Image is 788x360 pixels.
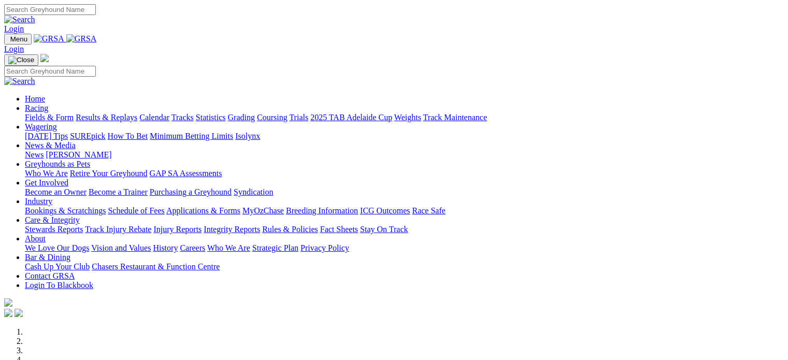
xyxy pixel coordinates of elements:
a: Login To Blackbook [25,281,93,290]
div: Industry [25,206,784,215]
img: Search [4,77,35,86]
a: Statistics [196,113,226,122]
a: Fact Sheets [320,225,358,234]
a: How To Bet [108,132,148,140]
a: 2025 TAB Adelaide Cup [310,113,392,122]
a: Contact GRSA [25,271,75,280]
a: Cash Up Your Club [25,262,90,271]
a: Race Safe [412,206,445,215]
a: Wagering [25,122,57,131]
a: We Love Our Dogs [25,243,89,252]
img: twitter.svg [15,309,23,317]
a: Bookings & Scratchings [25,206,106,215]
a: Vision and Values [91,243,151,252]
a: Careers [180,243,205,252]
a: Purchasing a Greyhound [150,188,232,196]
a: Greyhounds as Pets [25,160,90,168]
div: About [25,243,784,253]
a: Track Injury Rebate [85,225,151,234]
a: Stewards Reports [25,225,83,234]
a: Results & Replays [76,113,137,122]
img: facebook.svg [4,309,12,317]
a: Syndication [234,188,273,196]
a: MyOzChase [242,206,284,215]
a: Minimum Betting Limits [150,132,233,140]
a: Grading [228,113,255,122]
a: Bar & Dining [25,253,70,262]
a: GAP SA Assessments [150,169,222,178]
a: Trials [289,113,308,122]
a: Rules & Policies [262,225,318,234]
a: Fields & Form [25,113,74,122]
div: Wagering [25,132,784,141]
a: Applications & Forms [166,206,240,215]
a: Integrity Reports [204,225,260,234]
a: Become a Trainer [89,188,148,196]
a: Who We Are [207,243,250,252]
a: Login [4,45,24,53]
a: ICG Outcomes [360,206,410,215]
img: GRSA [66,34,97,44]
a: Login [4,24,24,33]
div: Racing [25,113,784,122]
a: Track Maintenance [423,113,487,122]
img: logo-grsa-white.png [40,54,49,62]
img: logo-grsa-white.png [4,298,12,307]
a: Industry [25,197,52,206]
button: Toggle navigation [4,34,32,45]
input: Search [4,4,96,15]
a: Weights [394,113,421,122]
div: Care & Integrity [25,225,784,234]
input: Search [4,66,96,77]
img: Search [4,15,35,24]
a: Home [25,94,45,103]
a: News & Media [25,141,76,150]
a: Get Involved [25,178,68,187]
span: Menu [10,35,27,43]
a: [DATE] Tips [25,132,68,140]
img: Close [8,56,34,64]
a: History [153,243,178,252]
a: Tracks [171,113,194,122]
div: Bar & Dining [25,262,784,271]
div: News & Media [25,150,784,160]
a: Who We Are [25,169,68,178]
button: Toggle navigation [4,54,38,66]
a: Schedule of Fees [108,206,164,215]
img: GRSA [34,34,64,44]
a: Isolynx [235,132,260,140]
a: Racing [25,104,48,112]
a: Breeding Information [286,206,358,215]
a: Care & Integrity [25,215,80,224]
a: SUREpick [70,132,105,140]
a: Coursing [257,113,288,122]
a: About [25,234,46,243]
a: [PERSON_NAME] [46,150,111,159]
a: News [25,150,44,159]
a: Calendar [139,113,169,122]
div: Get Involved [25,188,784,197]
a: Retire Your Greyhound [70,169,148,178]
a: Become an Owner [25,188,87,196]
a: Strategic Plan [252,243,298,252]
a: Privacy Policy [300,243,349,252]
div: Greyhounds as Pets [25,169,784,178]
a: Chasers Restaurant & Function Centre [92,262,220,271]
a: Injury Reports [153,225,202,234]
a: Stay On Track [360,225,408,234]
